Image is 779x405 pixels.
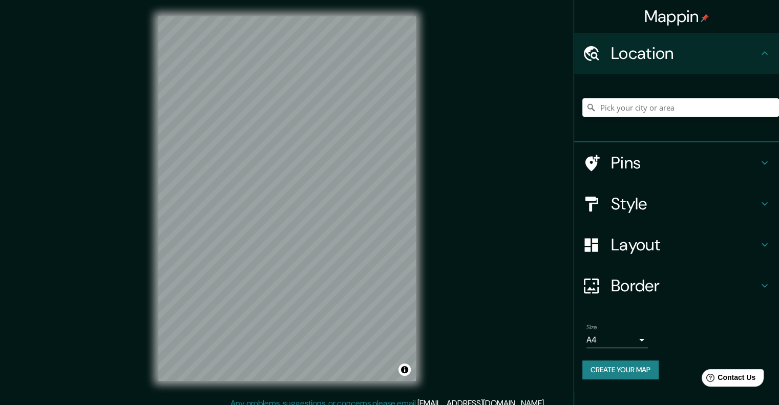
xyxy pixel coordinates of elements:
[644,6,709,27] h4: Mappin
[398,364,411,376] button: Toggle attribution
[611,235,759,255] h4: Layout
[611,275,759,296] h4: Border
[701,14,709,22] img: pin-icon.png
[574,142,779,183] div: Pins
[574,183,779,224] div: Style
[611,153,759,173] h4: Pins
[688,365,768,394] iframe: Help widget launcher
[574,265,779,306] div: Border
[582,98,779,117] input: Pick your city or area
[611,194,759,214] h4: Style
[574,224,779,265] div: Layout
[586,332,648,348] div: A4
[586,323,597,332] label: Size
[158,16,416,381] canvas: Map
[582,360,659,379] button: Create your map
[574,33,779,74] div: Location
[611,43,759,63] h4: Location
